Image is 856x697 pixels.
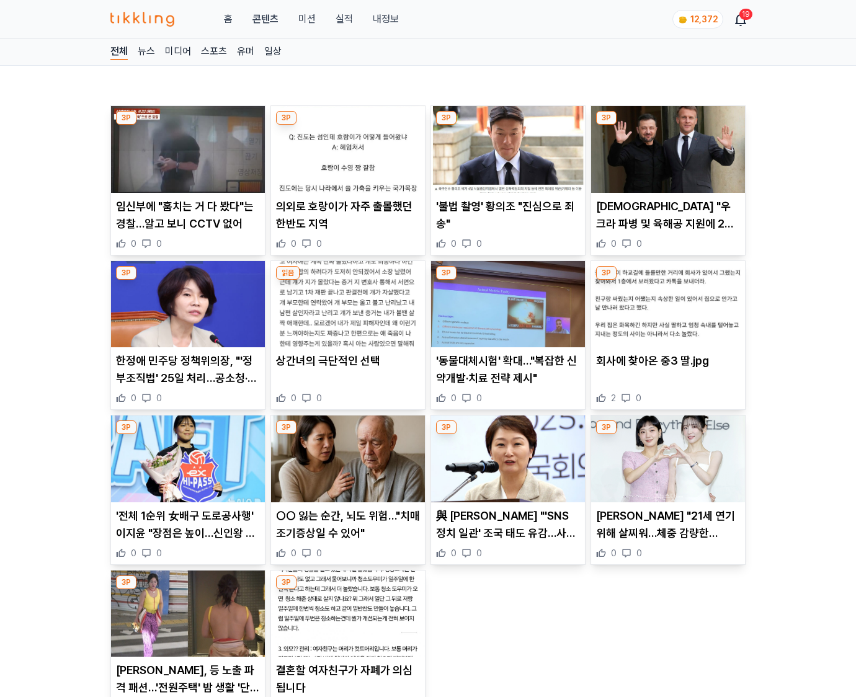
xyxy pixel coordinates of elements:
span: 0 [316,392,322,404]
div: 3P [116,266,136,280]
a: 홈 [224,12,233,27]
span: 0 [291,392,296,404]
a: 실적 [336,12,353,27]
div: 3P 의외로 호랑이가 자주 출몰했던 한반도 지역 의외로 호랑이가 자주 출몰했던 한반도 지역 0 0 [270,105,426,255]
img: 회사에 찾아온 중3 딸.jpg [591,261,745,348]
p: 임신부에 "훔치는 거 다 봤다"는 경찰…알고 보니 CCTV 없어 [116,198,260,233]
span: 0 [451,238,457,250]
img: 佛마크롱 "우크라 파병 및 육해공 지원에 26개국 참여 약속" [591,106,745,193]
p: ○○ 잃는 순간, 뇌도 위험…"치매 조기증상일 수 있어" [276,507,420,542]
div: 3P '전체 1순위 女배구 도로공사행' 이지윤 "장점은 높이…신인왕 노리겠다" '전체 1순위 女배구 도로공사행' 이지윤 "장점은 높이…신인왕 노리겠다" 0 0 [110,415,265,565]
a: 유머 [237,44,254,60]
div: 19 [739,9,752,20]
div: 3P 佛마크롱 "우크라 파병 및 육해공 지원에 26개국 참여 약속" [DEMOGRAPHIC_DATA] "우크라 파병 및 육해공 지원에 26개국 참여 약속" 0 0 [591,105,746,255]
p: '불법 촬영' 황의조 "진심으로 죄송" [436,198,580,233]
a: 뉴스 [138,44,155,60]
span: 2 [611,392,616,404]
div: 3P [596,266,617,280]
img: 김고은 "21세 연기 위해 살찌워…체중 감량한 박지현은 리즈더라"(은중과상연) [591,415,745,502]
div: 3P 한정애 민주당 정책위의장, "'정부조직법' 25일 처리…공소청·중수청 내년 9월 출범" 한정애 민주당 정책위의장, "'정부조직법' 25일 처리…공소청·중수청 내년 9월 ... [110,260,265,411]
span: 0 [451,392,457,404]
span: 0 [611,238,617,250]
p: [PERSON_NAME], 등 노출 파격 패션…'전원주택' 밤 생활 '단골 바' 입성 (나혼산) [116,662,260,696]
div: 3P [276,111,296,125]
span: 0 [291,547,296,559]
div: 3P [276,420,296,434]
p: 한정애 민주당 정책위의장, "'정부조직법' 25일 처리…공소청·중수청 내년 9월 출범" [116,352,260,387]
button: 미션 [298,12,316,27]
a: 스포츠 [201,44,227,60]
p: 與 [PERSON_NAME] "'SNS 정치 일관' 조국 태도 유감…사과는 피해자에게 직접 해야" [436,507,580,542]
span: 0 [291,238,296,250]
div: 읽음 상간녀의 극단적인 선택 상간녀의 극단적인 선택 0 0 [270,260,426,411]
div: 읽음 [276,266,300,280]
img: 상간녀의 극단적인 선택 [271,261,425,348]
span: 0 [476,392,482,404]
div: 3P [596,111,617,125]
div: 3P 김고은 "21세 연기 위해 살찌워…체중 감량한 박지현은 리즈더라"(은중과상연) [PERSON_NAME] "21세 연기 위해 살찌워…체중 감량한 [PERSON_NAME]은... [591,415,746,565]
a: 미디어 [165,44,191,60]
div: 3P [276,575,296,589]
div: 3P 與 이언주 "'SNS 정치 일관' 조국 태도 유감…사과는 피해자에게 직접 해야" 與 [PERSON_NAME] "'SNS 정치 일관' 조국 태도 유감…사과는 피해자에게 직... [430,415,586,565]
img: 박나래, 등 노출 파격 패션…'전원주택' 밤 생활 '단골 바' 입성 (나혼산) [111,570,265,657]
span: 0 [156,392,162,404]
p: '전체 1순위 女배구 도로공사행' 이지윤 "장점은 높이…신인왕 노리겠다" [116,507,260,542]
p: [DEMOGRAPHIC_DATA] "우크라 파병 및 육해공 지원에 26개국 참여 약속" [596,198,740,233]
span: 0 [636,547,642,559]
img: 결혼할 여자친구가 자폐가 의심됩니다 [271,570,425,657]
span: 0 [131,547,136,559]
a: 전체 [110,44,128,60]
div: 3P 회사에 찾아온 중3 딸.jpg 회사에 찾아온 중3 딸.jpg 2 0 [591,260,746,411]
div: 3P [116,111,136,125]
div: 3P '동물대체시험' 확대…"복잡한 신약개발·치료 전략 제시" '동물대체시험' 확대…"복잡한 신약개발·치료 전략 제시" 0 0 [430,260,586,411]
a: 콘텐츠 [252,12,279,27]
span: 0 [451,547,457,559]
span: 0 [131,238,136,250]
img: 한정애 민주당 정책위의장, "'정부조직법' 25일 처리…공소청·중수청 내년 9월 출범" [111,261,265,348]
span: 0 [316,547,322,559]
p: 회사에 찾아온 중3 딸.jpg [596,352,740,370]
img: 與 이언주 "'SNS 정치 일관' 조국 태도 유감…사과는 피해자에게 직접 해야" [431,415,585,502]
img: '전체 1순위 女배구 도로공사행' 이지윤 "장점은 높이…신인왕 노리겠다" [111,415,265,502]
img: 임신부에 "훔치는 거 다 봤다"는 경찰…알고 보니 CCTV 없어 [111,106,265,193]
span: 0 [636,392,641,404]
a: 19 [736,12,746,27]
img: ○○ 잃는 순간, 뇌도 위험…"치매 조기증상일 수 있어" [271,415,425,502]
span: 0 [156,547,162,559]
p: 상간녀의 극단적인 선택 [276,352,420,370]
img: '동물대체시험' 확대…"복잡한 신약개발·치료 전략 제시" [431,261,585,348]
div: 3P 임신부에 "훔치는 거 다 봤다"는 경찰…알고 보니 CCTV 없어 임신부에 "훔치는 거 다 봤다"는 경찰…알고 보니 CCTV 없어 0 0 [110,105,265,255]
div: 3P [436,111,457,125]
span: 0 [316,238,322,250]
img: '불법 촬영' 황의조 "진심으로 죄송" [431,106,585,193]
div: 3P [436,266,457,280]
a: 일상 [264,44,282,60]
div: 3P [436,420,457,434]
span: 0 [131,392,136,404]
p: '동물대체시험' 확대…"복잡한 신약개발·치료 전략 제시" [436,352,580,387]
img: coin [678,15,688,25]
p: [PERSON_NAME] "21세 연기 위해 살찌워…체중 감량한 [PERSON_NAME]은 리즈더라"(은중과상연) [596,507,740,542]
p: 결혼할 여자친구가 자폐가 의심됩니다 [276,662,420,696]
img: 티끌링 [110,12,174,27]
span: 12,372 [690,14,718,24]
img: 의외로 호랑이가 자주 출몰했던 한반도 지역 [271,106,425,193]
div: 3P [116,420,136,434]
div: 3P [116,575,136,589]
a: coin 12,372 [672,10,721,29]
span: 0 [611,547,617,559]
div: 3P [596,420,617,434]
span: 0 [636,238,642,250]
span: 0 [476,238,482,250]
div: 3P ○○ 잃는 순간, 뇌도 위험…"치매 조기증상일 수 있어" ○○ 잃는 순간, 뇌도 위험…"치매 조기증상일 수 있어" 0 0 [270,415,426,565]
span: 0 [156,238,162,250]
span: 0 [476,547,482,559]
p: 의외로 호랑이가 자주 출몰했던 한반도 지역 [276,198,420,233]
a: 내정보 [373,12,399,27]
div: 3P '불법 촬영' 황의조 "진심으로 죄송" '불법 촬영' 황의조 "진심으로 죄송" 0 0 [430,105,586,255]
